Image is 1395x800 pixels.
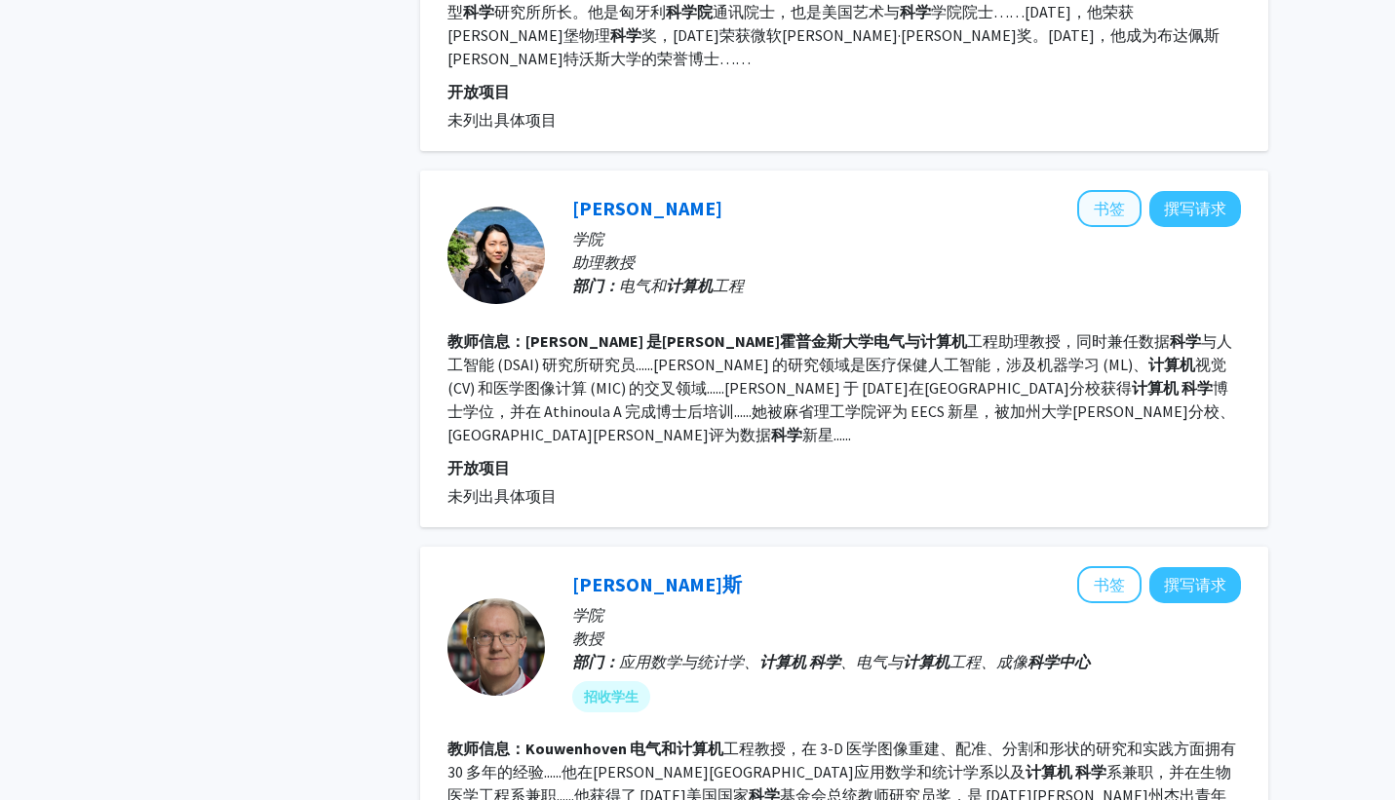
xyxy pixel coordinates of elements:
font: 科学 [809,652,840,671]
font: 科学院 [666,2,713,21]
font: 部门： [572,652,619,671]
font: 教师信息： [447,739,525,758]
button: 将 Jerry Prince 添加到书签 [1077,566,1142,603]
font: 科学 [771,425,802,444]
font: 奖 [641,25,657,45]
font: 科学 [463,2,494,21]
font: 未列出具体项目 [447,110,557,130]
button: 将 Peirong Liu 添加到书签 [1077,190,1142,227]
a: [PERSON_NAME] [572,196,722,220]
font: 撰写请求 [1164,199,1226,218]
font: 开放项目 [447,82,510,101]
font: 未列出具体项目 [447,486,557,506]
font: 计算机 [759,652,806,671]
font: 电气和 [619,276,666,295]
font: 计算机 [1026,762,1072,781]
font: 科学 [900,2,931,21]
font: 教授 [572,629,603,648]
font: 计算机 [666,276,713,295]
font: 科学 [1182,378,1213,398]
font: 工程 [713,276,744,295]
button: 向 Jerry Prince 撰写请求 [1149,567,1241,603]
font: ，同时兼任数据 [1061,331,1170,351]
font: ，[DATE]荣获微软[PERSON_NAME]·[PERSON_NAME]奖。[DATE]，他成为布达佩斯[PERSON_NAME]特沃斯大学的荣誉博士…… [447,25,1220,68]
font: 科学中心 [1027,652,1090,671]
font: 应用数学与统计学、 [619,652,759,671]
font: 计算机 [903,652,949,671]
font: ，在 3-D 医学图像重建、配准、分割和形状的研究和实践方面拥有 30 多年的经验......他在[PERSON_NAME][GEOGRAPHIC_DATA]应用数学和统计学系以及 [447,739,1236,781]
a: [PERSON_NAME]斯 [572,572,742,596]
font: 科学 [610,25,641,45]
font: 学院 [572,605,603,625]
font: 书签 [1094,575,1125,594]
font: [PERSON_NAME] 是[PERSON_NAME]霍普金斯大学电气与计算机 [525,331,967,351]
font: 工程教授 [723,739,786,758]
iframe: 聊天 [15,712,83,785]
font: 计算机 [1132,378,1179,398]
font: 开放项目 [447,458,510,477]
font: 通讯院士，也是美国艺术与 [713,2,900,21]
font: 学院 [572,229,603,248]
font: Kouwenhoven 电气和计算机 [525,739,723,758]
font: 部门： [572,276,619,295]
font: 计算机 [1148,355,1195,374]
font: 招收学生 [584,688,639,705]
font: 撰写请求 [1164,575,1226,594]
font: 教师信息： [447,331,525,351]
font: 博士学位，并在 Athinoula A 完成博士后培训......她被麻省理工学院评为 EECS 新星，被加州大学[PERSON_NAME]分校、[GEOGRAPHIC_DATA][PERSON... [447,378,1235,444]
font: 研究所所长。他是匈牙利 [494,2,666,21]
font: 助理教授 [572,252,635,272]
font: 书签 [1094,199,1125,218]
button: 向 Peirong Liu 撰写请求 [1149,191,1241,227]
font: 科学 [1170,331,1201,351]
font: 科学 [1075,762,1106,781]
font: 、电气与 [840,652,903,671]
font: 工程、成像 [949,652,1027,671]
font: 工程助理教授 [967,331,1061,351]
font: 新星...... [802,425,851,444]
